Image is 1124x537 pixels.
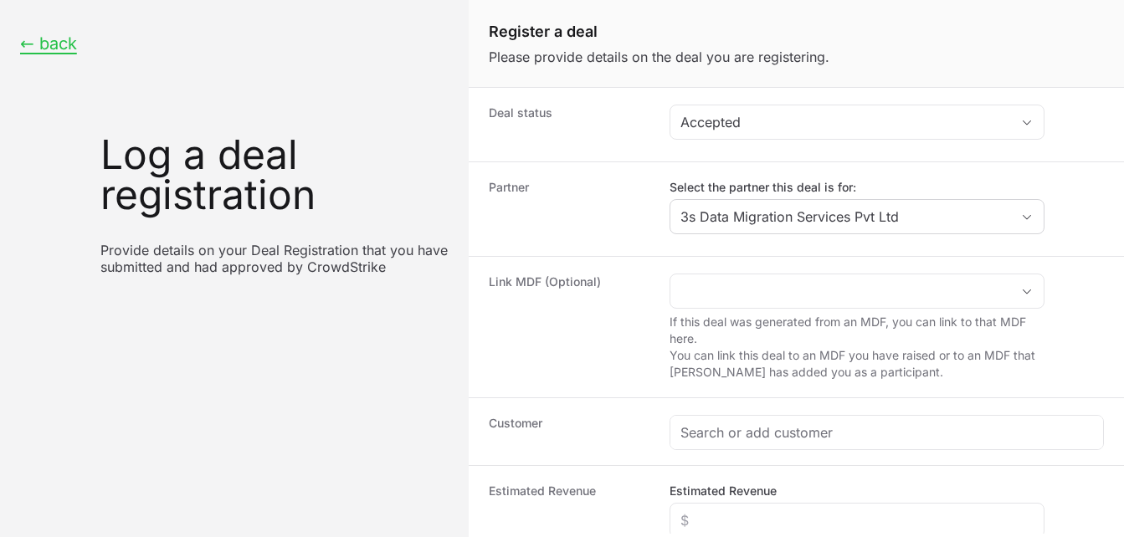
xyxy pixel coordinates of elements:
div: Open [1010,200,1044,233]
label: Select the partner this deal is for: [670,179,1044,196]
input: $ [680,510,1034,530]
dt: Link MDF (Optional) [489,274,649,381]
div: Open [1010,274,1044,308]
label: Estimated Revenue [670,483,777,499]
div: Accepted [680,112,1010,132]
h1: Log a deal registration [100,135,449,215]
h1: Register a deal [489,20,1104,43]
p: Please provide details on the deal you are registering. [489,47,1104,67]
button: Accepted [670,105,1044,139]
button: ← back [20,33,77,54]
p: If this deal was generated from an MDF, you can link to that MDF here. You can link this deal to ... [670,314,1044,381]
p: Provide details on your Deal Registration that you have submitted and had approved by CrowdStrike [100,242,449,275]
dt: Deal status [489,105,649,145]
dt: Customer [489,415,649,448]
input: Search or add customer [680,422,1093,442]
dt: Partner [489,179,649,239]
